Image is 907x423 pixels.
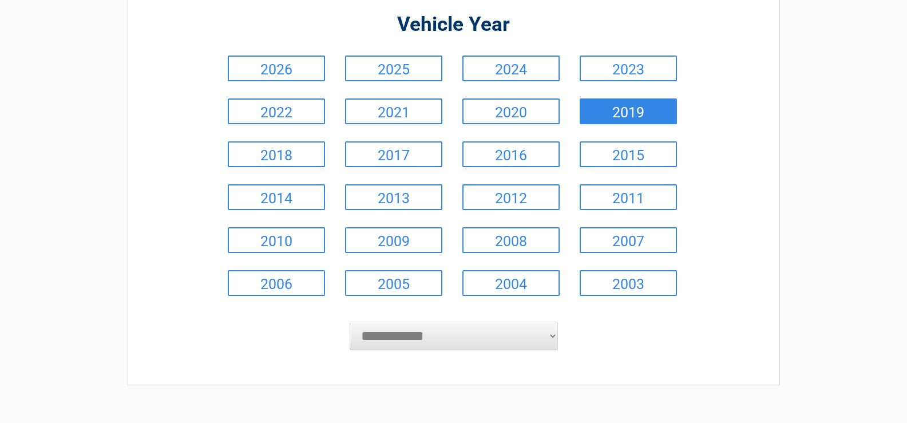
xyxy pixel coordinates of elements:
a: 2020 [462,98,560,124]
a: 2016 [462,141,560,167]
a: 2012 [462,184,560,210]
a: 2015 [580,141,677,167]
a: 2026 [228,56,325,81]
h2: Vehicle Year [225,11,683,38]
a: 2014 [228,184,325,210]
a: 2004 [462,270,560,296]
a: 2013 [345,184,442,210]
a: 2005 [345,270,442,296]
a: 2023 [580,56,677,81]
a: 2025 [345,56,442,81]
a: 2018 [228,141,325,167]
a: 2003 [580,270,677,296]
a: 2008 [462,227,560,253]
a: 2019 [580,98,677,124]
a: 2024 [462,56,560,81]
a: 2010 [228,227,325,253]
a: 2009 [345,227,442,253]
a: 2011 [580,184,677,210]
a: 2021 [345,98,442,124]
a: 2022 [228,98,325,124]
a: 2006 [228,270,325,296]
a: 2017 [345,141,442,167]
a: 2007 [580,227,677,253]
